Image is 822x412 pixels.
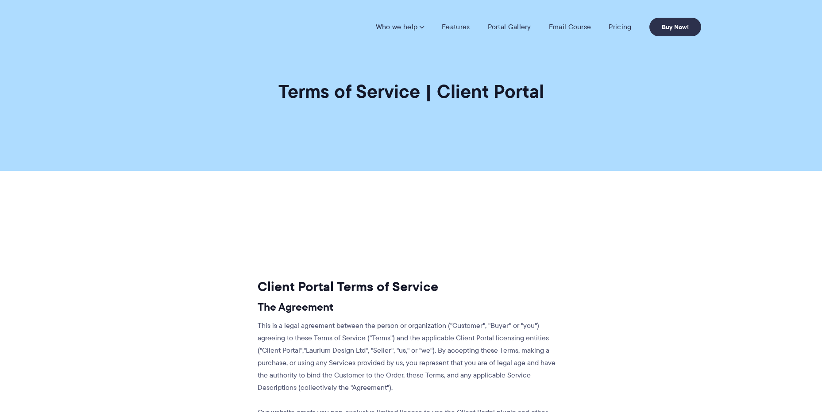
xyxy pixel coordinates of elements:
[278,80,544,103] h1: Terms of Service | Client Portal
[609,23,631,31] a: Pricing
[376,23,424,31] a: Who we help
[258,278,559,295] h2: Client Portal Terms of Service
[442,23,470,31] a: Features
[258,300,559,314] h3: The Agreement
[258,320,559,394] p: This is a legal agreement between the person or organization ("Customer", "Buyer" or "you") agree...
[649,18,701,36] a: Buy Now!
[488,23,531,31] a: Portal Gallery
[549,23,591,31] a: Email Course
